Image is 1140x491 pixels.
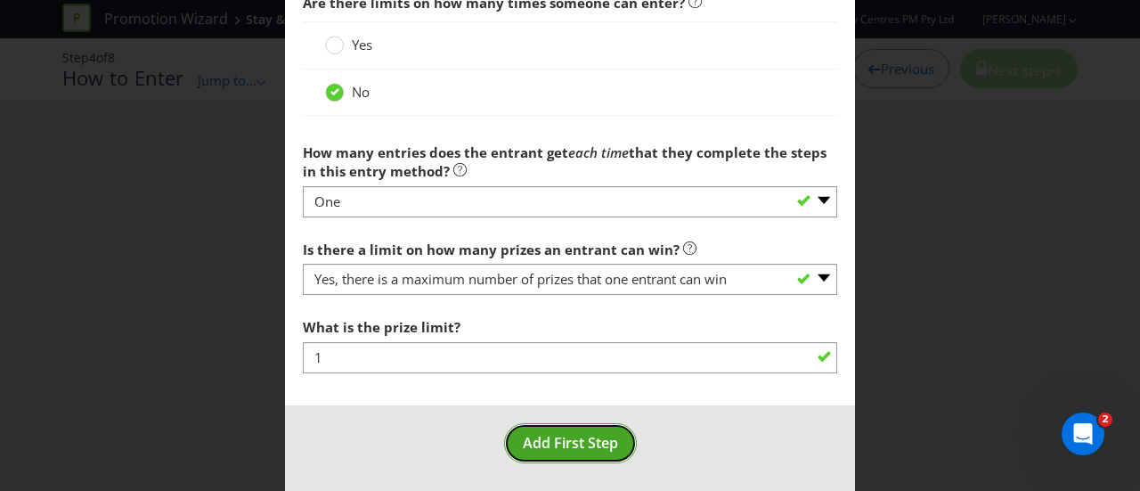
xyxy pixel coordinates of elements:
span: How many entries does the entrant get [303,143,568,161]
iframe: Intercom live chat [1062,413,1104,455]
span: What is the prize limit? [303,318,460,336]
button: Add First Step [504,423,637,463]
span: Yes [352,36,372,53]
em: each time [568,143,629,161]
span: 2 [1098,413,1112,427]
span: Add First Step [523,433,618,453]
span: No [352,83,370,101]
span: that they complete the steps in this entry method? [303,143,826,180]
span: Is there a limit on how many prizes an entrant can win? [303,241,680,258]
